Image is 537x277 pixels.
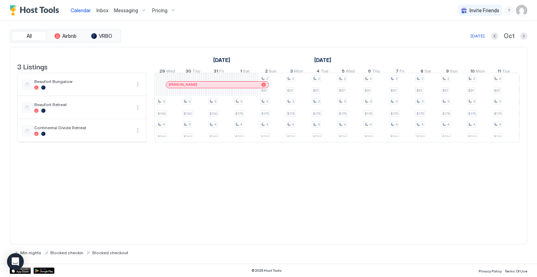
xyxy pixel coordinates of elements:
[134,126,142,135] div: menu
[219,68,224,76] span: Fri
[368,68,371,76] span: 6
[10,5,62,16] a: Host Tools Logo
[17,61,48,71] span: 3 Listings
[209,111,217,116] span: $190
[288,67,305,77] a: November 3, 2025
[266,122,268,127] span: 4
[313,111,321,116] span: $175
[344,99,346,104] span: 3
[444,67,459,77] a: November 9, 2025
[504,269,527,273] span: Terms Of Use
[499,76,501,81] span: 2
[266,76,268,81] span: 2
[34,79,131,84] span: Beaufort Bungalow
[163,99,165,104] span: 3
[416,88,422,93] span: $97
[419,67,433,77] a: November 8, 2025
[416,111,424,116] span: $175
[251,268,282,273] span: © 2025 Host Tools
[292,99,294,104] span: 3
[470,7,499,14] span: Invite Friends
[370,76,372,81] span: 2
[344,122,346,127] span: 4
[421,122,423,127] span: 4
[10,29,121,43] div: tab-group
[265,68,268,76] span: 2
[370,99,372,104] span: 3
[134,80,142,89] button: More options
[313,88,319,93] span: $97
[479,269,502,273] span: Privacy Policy
[316,68,320,76] span: 4
[294,68,303,76] span: Mon
[261,134,269,139] span: $210
[468,111,476,116] span: $175
[20,250,41,255] span: Min nights
[470,68,475,76] span: 10
[188,122,191,127] span: 4
[134,103,142,112] button: More options
[424,68,431,76] span: Sat
[243,68,250,76] span: Sat
[421,99,423,104] span: 3
[318,76,320,81] span: 2
[96,7,108,13] span: Inbox
[391,134,399,139] span: $210
[114,7,138,14] span: Messaging
[158,111,166,116] span: $190
[421,76,423,81] span: 2
[34,102,131,107] span: Beaufort Retreat
[261,111,269,116] span: $175
[10,268,31,274] a: App Store
[366,67,382,77] a: November 6, 2025
[494,134,502,139] span: $210
[287,134,295,139] span: $210
[339,88,345,93] span: $97
[447,99,449,104] span: 3
[184,67,202,77] a: October 30, 2025
[476,68,485,76] span: Mon
[395,99,398,104] span: 3
[502,68,510,76] span: Tue
[188,99,191,104] span: 3
[497,68,501,76] span: 11
[499,99,501,104] span: 3
[470,32,486,40] button: [DATE]
[240,68,242,76] span: 1
[240,99,242,104] span: 3
[290,68,293,76] span: 3
[315,67,330,77] a: November 4, 2025
[391,88,396,93] span: $97
[400,68,404,76] span: Fri
[158,67,177,77] a: October 29, 2025
[370,122,372,127] span: 4
[446,68,449,76] span: 9
[34,268,55,274] div: Google Play Store
[166,68,175,76] span: Wed
[48,31,83,41] button: Airbnb
[92,250,128,255] span: Blocked checkout
[505,6,513,15] div: menu
[318,122,320,127] span: 4
[473,99,475,104] span: 3
[365,88,371,93] span: $97
[214,99,216,104] span: 5
[158,134,166,139] span: $240
[499,122,501,127] span: 4
[473,76,475,81] span: 2
[266,99,268,104] span: 3
[447,76,449,81] span: 2
[494,88,500,93] span: $97
[516,5,527,16] div: User profile
[321,68,328,76] span: Tue
[184,111,192,116] span: $190
[468,134,476,139] span: $210
[391,111,398,116] span: $175
[491,33,498,40] button: Previous month
[134,126,142,135] button: More options
[214,68,218,76] span: 31
[395,122,398,127] span: 4
[339,134,347,139] span: $210
[479,267,502,274] a: Privacy Policy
